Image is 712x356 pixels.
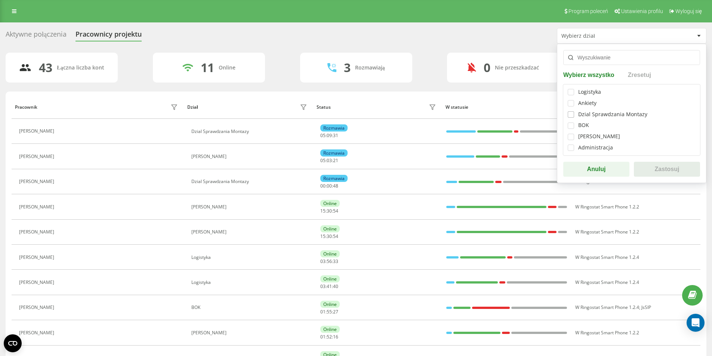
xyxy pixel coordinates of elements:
span: 00 [320,183,326,189]
span: W Ringostat Smart Phone 1.2.2 [575,229,639,235]
span: 30 [327,233,332,239]
div: : : [320,208,338,214]
span: W Ringostat Smart Phone 1.2.4 [575,254,639,260]
div: [PERSON_NAME] [191,229,309,235]
div: : : [320,183,338,189]
div: Open Intercom Messenger [687,314,705,332]
div: [PERSON_NAME] [19,330,56,335]
span: W Ringostat Smart Phone 1.2.4 [575,279,639,285]
div: : : [320,309,338,315]
div: : : [320,284,338,289]
div: 43 [39,61,52,75]
div: Rozmawiają [355,65,385,71]
div: W statusie [446,105,568,110]
span: 55 [327,309,332,315]
div: Online [219,65,235,71]
span: 03 [320,283,326,290]
div: [PERSON_NAME] [19,179,56,184]
div: Online [320,225,340,232]
span: 56 [327,258,332,264]
div: Online [320,301,340,308]
div: : : [320,234,338,239]
div: Pracownik [15,105,37,110]
button: Zastosuj [634,162,700,177]
span: 40 [333,283,338,290]
div: BOK [191,305,309,310]
div: Rozmawia [320,149,348,157]
div: BOK [578,122,589,129]
div: Dzial Sprawdzania Montazy [191,179,309,184]
div: Pracownicy projektu [75,30,142,42]
div: Dział [187,105,198,110]
span: 16 [333,334,338,340]
div: : : [320,133,338,138]
span: 54 [333,233,338,239]
div: Wybierz dział [561,33,651,39]
div: [PERSON_NAME] [19,280,56,285]
div: Rozmawia [320,124,348,131]
div: : : [320,334,338,340]
span: 21 [333,157,338,164]
div: Dzial Sprawdzania Montazy [578,111,647,118]
span: 15 [320,208,326,214]
span: 48 [333,183,338,189]
div: Rozmawia [320,175,348,182]
div: [PERSON_NAME] [191,330,309,335]
div: Logistyka [191,280,309,285]
span: 03 [327,157,332,164]
div: Status [317,105,331,110]
span: Wyloguj się [675,8,702,14]
span: 01 [320,309,326,315]
span: JsSIP [641,304,651,310]
div: 3 [344,61,351,75]
span: 00 [327,183,332,189]
div: [PERSON_NAME] [191,204,309,210]
div: Logistyka [191,255,309,260]
span: W Ringostat Smart Phone 1.2.2 [575,204,639,210]
span: 05 [320,157,326,164]
div: Łączna liczba kont [57,65,104,71]
span: 52 [327,334,332,340]
span: 41 [327,283,332,290]
div: [PERSON_NAME] [19,129,56,134]
span: 05 [320,132,326,139]
div: [PERSON_NAME] [578,133,620,140]
span: 33 [333,258,338,264]
div: [PERSON_NAME] [19,204,56,210]
div: [PERSON_NAME] [19,154,56,159]
button: Open CMP widget [4,334,22,352]
span: 01 [320,334,326,340]
div: : : [320,158,338,163]
span: W Ringostat Smart Phone 1.2.2 [575,329,639,336]
button: Wybierz wszystko [563,71,617,78]
div: Logistyka [578,89,601,95]
div: Online [320,200,340,207]
input: Wyszukiwanie [563,50,700,65]
span: Program poleceń [568,8,608,14]
span: 03 [320,258,326,264]
div: [PERSON_NAME] [191,154,309,159]
div: 11 [201,61,214,75]
div: : : [320,259,338,264]
button: Zresetuj [626,71,653,78]
div: Nie przeszkadzać [495,65,539,71]
div: [PERSON_NAME] [19,305,56,310]
span: Ustawienia profilu [621,8,663,14]
span: 54 [333,208,338,214]
span: 09 [327,132,332,139]
div: 0 [484,61,490,75]
div: Administracja [578,145,613,151]
button: Anuluj [563,162,629,177]
div: Online [320,326,340,333]
div: Online [320,275,340,282]
span: 15 [320,233,326,239]
span: 31 [333,132,338,139]
div: Online [320,250,340,257]
span: W Ringostat Smart Phone 1.2.4 [575,304,639,310]
div: Aktywne połączenia [6,30,67,42]
div: [PERSON_NAME] [19,255,56,260]
span: 30 [327,208,332,214]
span: 27 [333,309,338,315]
div: [PERSON_NAME] [19,229,56,235]
div: Ankiety [578,100,597,106]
